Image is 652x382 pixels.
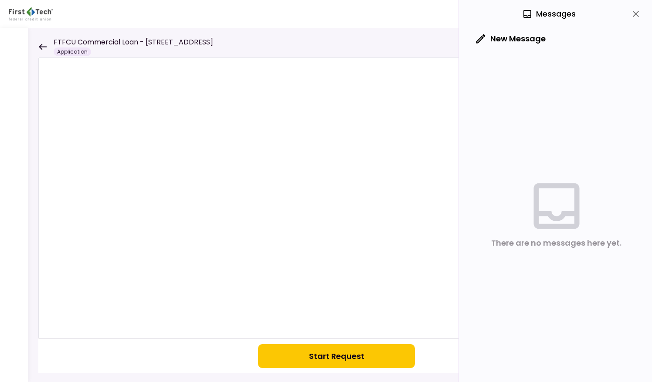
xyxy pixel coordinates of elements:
[522,7,576,20] div: Messages
[9,7,53,20] img: Partner icon
[258,344,415,368] button: Start Request
[38,57,635,338] iframe: Welcome
[491,237,621,250] div: There are no messages here yet.
[54,37,213,47] h1: FTFCU Commercial Loan - [STREET_ADDRESS]
[469,27,553,50] button: New Message
[628,7,643,21] button: close
[54,47,91,56] div: Application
